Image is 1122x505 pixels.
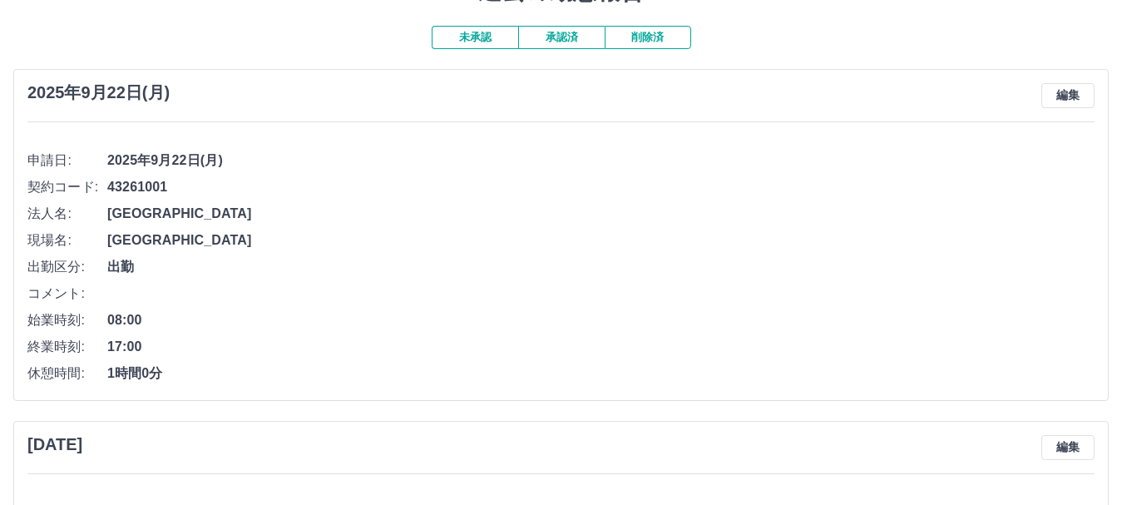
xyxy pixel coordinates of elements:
[27,310,107,330] span: 始業時刻:
[27,435,82,454] h3: [DATE]
[27,204,107,224] span: 法人名:
[107,204,1095,224] span: [GEOGRAPHIC_DATA]
[27,177,107,197] span: 契約コード:
[432,26,518,49] button: 未承認
[1041,435,1095,460] button: 編集
[107,337,1095,357] span: 17:00
[27,364,107,384] span: 休憩時間:
[107,310,1095,330] span: 08:00
[27,284,107,304] span: コメント:
[27,151,107,171] span: 申請日:
[107,257,1095,277] span: 出勤
[1041,83,1095,108] button: 編集
[107,230,1095,250] span: [GEOGRAPHIC_DATA]
[518,26,605,49] button: 承認済
[107,151,1095,171] span: 2025年9月22日(月)
[107,364,1095,384] span: 1時間0分
[27,257,107,277] span: 出勤区分:
[27,230,107,250] span: 現場名:
[107,177,1095,197] span: 43261001
[27,337,107,357] span: 終業時刻:
[27,83,170,102] h3: 2025年9月22日(月)
[605,26,691,49] button: 削除済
